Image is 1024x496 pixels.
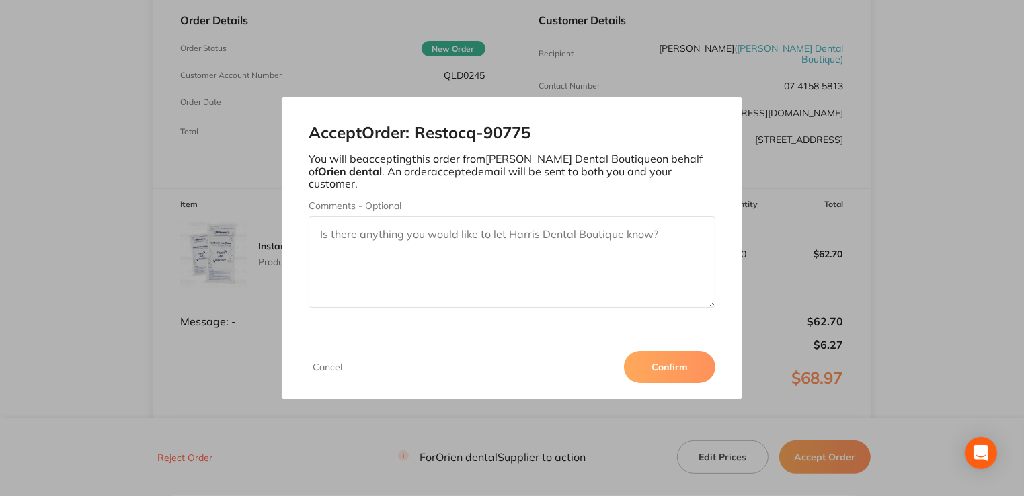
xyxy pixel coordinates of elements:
label: Comments - Optional [309,200,715,211]
b: Orien dental [318,165,382,178]
button: Cancel [309,361,346,373]
button: Confirm [624,351,715,383]
div: Open Intercom Messenger [965,437,997,469]
p: You will be accepting this order from [PERSON_NAME] Dental Boutique on behalf of . An order accep... [309,153,715,190]
h2: Accept Order: Restocq- 90775 [309,124,715,142]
